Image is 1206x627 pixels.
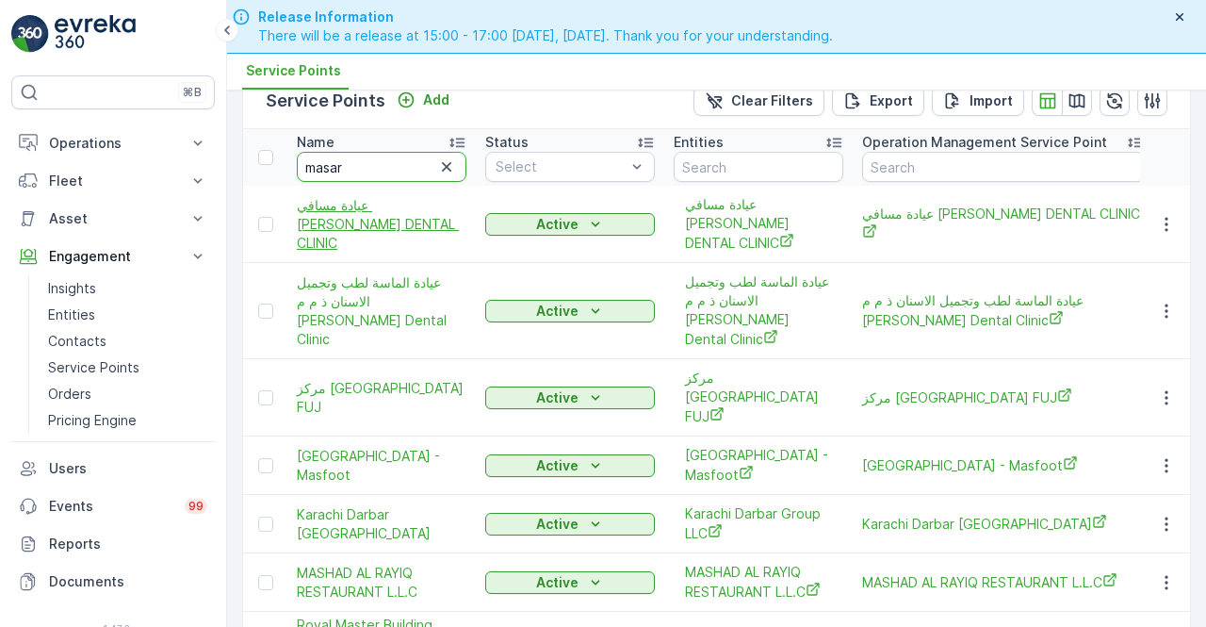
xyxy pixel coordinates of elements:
span: Release Information [258,8,833,26]
p: Service Points [48,358,139,377]
button: Active [485,387,655,409]
button: Import [932,86,1024,116]
span: There will be a release at 15:00 - 17:00 [DATE], [DATE]. Thank you for your understanding. [258,26,833,45]
button: Fleet [11,162,215,200]
span: [GEOGRAPHIC_DATA] - Masfoot [685,446,832,485]
span: [GEOGRAPHIC_DATA] - Masfoot [297,447,466,485]
p: Active [536,215,579,234]
p: Active [536,456,579,475]
button: Active [485,454,655,477]
p: Documents [49,572,207,591]
a: مركز ماس الطبي MAS Center FUJ [297,379,466,417]
input: Search [862,152,1145,182]
p: Reports [49,535,207,553]
a: Service Points [41,355,215,381]
button: Operations [11,124,215,162]
p: 99 [188,499,204,514]
div: Toggle Row Selected [258,575,273,590]
button: Active [485,513,655,536]
button: Export [832,86,924,116]
span: مركز [GEOGRAPHIC_DATA] FUJ [685,369,832,426]
p: Clear Filters [731,91,813,110]
button: Active [485,213,655,236]
a: Sawa Medical Center - Masfoot [297,447,466,485]
a: عيادة مسافي للاسنان MASAFI DENTAL CLINIC [862,205,1145,243]
p: Events [49,497,173,516]
p: Engagement [49,247,177,266]
a: Contacts [41,328,215,355]
p: Import [970,91,1013,110]
span: مركز [GEOGRAPHIC_DATA] FUJ [862,388,1145,407]
a: Orders [41,381,215,407]
img: logo [11,15,49,53]
p: ⌘B [183,85,202,100]
span: عيادة مسافي [PERSON_NAME] DENTAL CLINIC [297,196,466,253]
span: Karachi Darbar [GEOGRAPHIC_DATA] [297,505,466,543]
div: Toggle Row Selected [258,517,273,532]
span: عيادة مسافي [PERSON_NAME] DENTAL CLINIC [862,205,1145,243]
div: Toggle Row Selected [258,458,273,473]
p: Fleet [49,172,177,190]
a: Karachi Darbar Group LLC [685,504,832,543]
a: MASHAD AL RAYIQ RESTAURANT L.L.C [685,563,832,602]
p: Entities [674,133,724,152]
a: مركز ماس الطبي MAS Center FUJ [862,388,1145,407]
p: Active [536,573,579,592]
span: MASHAD AL RAYIQ RESTAURANT L.L.C [297,564,466,602]
span: عيادة مسافي [PERSON_NAME] DENTAL CLINIC [685,195,832,253]
p: Active [536,302,579,321]
button: Add [389,89,457,111]
p: Insights [48,279,96,298]
p: Operation Management Service Point [862,133,1107,152]
a: Sawa Medical Center - Masfoot [862,455,1145,475]
span: Karachi Darbar [GEOGRAPHIC_DATA] [862,514,1145,534]
a: Reports [11,525,215,563]
a: مركز ماس الطبي MAS Center FUJ [685,369,832,426]
a: Karachi Darbar Damascus [297,505,466,543]
input: Search [297,152,466,182]
span: [GEOGRAPHIC_DATA] - Masfoot [862,455,1145,475]
a: عيادة مسافي للاسنان MASAFI DENTAL CLINIC [297,196,466,253]
a: عيادة الماسة لطب وتجميل الاسنان ذ م م Al Massa Dental Clinic [297,273,466,349]
div: Toggle Row Selected [258,390,273,405]
a: Pricing Engine [41,407,215,434]
button: Asset [11,200,215,238]
div: Toggle Row Selected [258,304,273,319]
button: Engagement [11,238,215,275]
input: Search [674,152,843,182]
p: Active [536,388,579,407]
p: Contacts [48,332,106,351]
p: Asset [49,209,177,228]
p: Users [49,459,207,478]
p: Orders [48,385,91,404]
span: عيادة الماسة لطب وتجميل الاسنان ذ م م [PERSON_NAME] Dental Clinic [685,272,832,349]
span: عيادة الماسة لطب وتجميل الاسنان ذ م م [PERSON_NAME] Dental Clinic [862,291,1145,330]
a: Entities [41,302,215,328]
a: Insights [41,275,215,302]
p: Entities [48,305,95,324]
div: Toggle Row Selected [258,217,273,232]
p: Pricing Engine [48,411,137,430]
a: عيادة مسافي للاسنان MASAFI DENTAL CLINIC [685,195,832,253]
span: مركز [GEOGRAPHIC_DATA] FUJ [297,379,466,417]
p: Service Points [266,88,385,114]
a: Sawa Medical Center - Masfoot [685,446,832,485]
p: Status [485,133,529,152]
span: عيادة الماسة لطب وتجميل الاسنان ذ م م [PERSON_NAME] Dental Clinic [297,273,466,349]
p: Select [496,157,626,176]
button: Active [485,300,655,322]
p: Active [536,515,579,534]
a: Karachi Darbar Damascus [862,514,1145,534]
a: MASHAD AL RAYIQ RESTAURANT L.L.C [862,572,1145,592]
a: Events99 [11,487,215,525]
button: Clear Filters [693,86,824,116]
a: Documents [11,563,215,601]
a: عيادة الماسة لطب وتجميل الاسنان ذ م م Al Massa Dental Clinic [685,272,832,349]
p: Add [423,91,449,109]
p: Name [297,133,334,152]
a: Users [11,450,215,487]
button: Active [485,571,655,594]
